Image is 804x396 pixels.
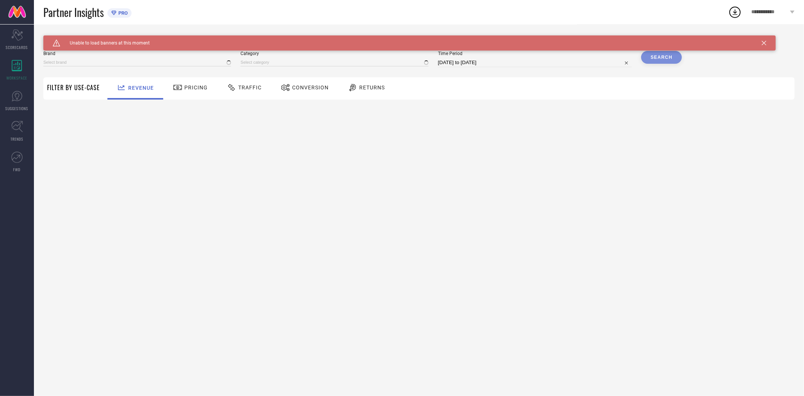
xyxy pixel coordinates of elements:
[728,5,742,19] div: Open download list
[14,167,21,172] span: FWD
[184,84,208,91] span: Pricing
[240,58,428,66] input: Select category
[238,84,262,91] span: Traffic
[128,85,154,91] span: Revenue
[43,58,231,66] input: Select brand
[43,35,96,41] span: SYSTEM WORKSPACE
[60,40,150,46] span: Unable to load banners at this moment
[7,75,28,81] span: WORKSPACE
[292,84,329,91] span: Conversion
[47,83,100,92] span: Filter By Use-Case
[43,51,231,56] span: Brand
[359,84,385,91] span: Returns
[6,45,28,50] span: SCORECARDS
[438,58,632,67] input: Select time period
[11,136,23,142] span: TRENDS
[6,106,29,111] span: SUGGESTIONS
[116,10,128,16] span: PRO
[240,51,428,56] span: Category
[438,51,632,56] span: Time Period
[43,5,104,20] span: Partner Insights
